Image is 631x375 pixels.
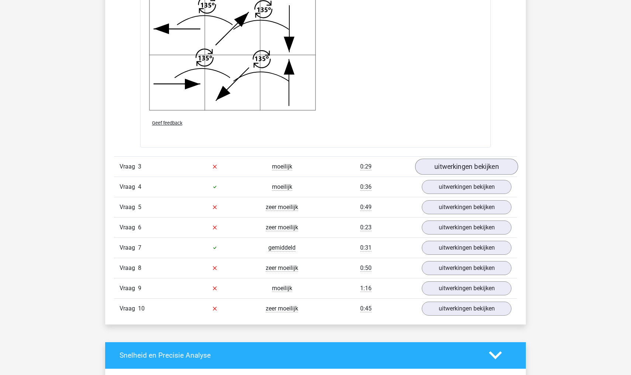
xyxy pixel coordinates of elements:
span: Vraag [120,223,138,232]
a: uitwerkingen bekijken [415,159,518,175]
span: 0:29 [360,163,372,170]
span: Vraag [120,304,138,313]
span: 0:36 [360,183,372,191]
a: uitwerkingen bekijken [422,241,511,255]
span: 8 [138,264,141,271]
span: 0:31 [360,244,372,251]
a: uitwerkingen bekijken [422,180,511,194]
span: 0:45 [360,305,372,312]
a: uitwerkingen bekijken [422,302,511,316]
span: 4 [138,183,141,190]
span: moeilijk [272,285,292,292]
span: 6 [138,224,141,231]
span: zeer moeilijk [266,224,298,231]
h4: Snelheid en Precisie Analyse [120,351,478,360]
span: 0:49 [360,204,372,211]
a: uitwerkingen bekijken [422,221,511,235]
span: 9 [138,285,141,292]
span: Vraag [120,183,138,191]
span: 10 [138,305,145,312]
span: 7 [138,244,141,251]
span: zeer moeilijk [266,204,298,211]
a: uitwerkingen bekijken [422,281,511,295]
span: 0:23 [360,224,372,231]
span: 0:50 [360,264,372,272]
span: Vraag [120,203,138,212]
span: moeilijk [272,163,292,170]
span: zeer moeilijk [266,264,298,272]
span: 3 [138,163,141,170]
span: Vraag [120,243,138,252]
span: Vraag [120,162,138,171]
a: uitwerkingen bekijken [422,200,511,214]
span: gemiddeld [268,244,296,251]
span: Vraag [120,264,138,272]
span: 1:16 [360,285,372,292]
span: 5 [138,204,141,211]
a: uitwerkingen bekijken [422,261,511,275]
span: zeer moeilijk [266,305,298,312]
span: Vraag [120,284,138,293]
span: Geef feedback [152,120,182,126]
span: moeilijk [272,183,292,191]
